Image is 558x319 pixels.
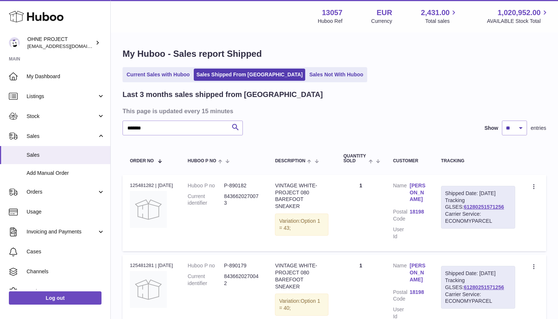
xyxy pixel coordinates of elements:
[497,8,541,18] span: 1,020,952.00
[393,289,410,303] dt: Postal Code
[27,208,105,215] span: Usage
[130,191,167,228] img: no-photo.jpg
[393,208,410,222] dt: Postal Code
[393,262,410,285] dt: Name
[441,186,515,229] div: Tracking GLSES:
[336,175,385,251] td: 1
[130,159,154,163] span: Order No
[188,273,224,287] dt: Current identifier
[421,8,450,18] span: 2,431.00
[275,159,305,163] span: Description
[393,159,426,163] div: Customer
[487,18,549,25] span: AVAILABLE Stock Total
[188,182,224,189] dt: Huboo P no
[487,8,549,25] a: 1,020,952.00 AVAILABLE Stock Total
[318,18,342,25] div: Huboo Ref
[224,262,260,269] dd: P-890179
[421,8,458,25] a: 2,431.00 Total sales
[410,262,426,283] a: [PERSON_NAME]
[188,262,224,269] dt: Huboo P no
[441,266,515,309] div: Tracking GLSES:
[410,208,426,215] a: 18198
[27,43,108,49] span: [EMAIL_ADDRESS][DOMAIN_NAME]
[130,262,173,269] div: 125481281 | [DATE]
[307,69,366,81] a: Sales Not With Huboo
[425,18,458,25] span: Total sales
[275,182,328,210] div: VINTAGE WHITE- PROJECT 080 BAREFOOT SNEAKER
[27,152,105,159] span: Sales
[371,18,392,25] div: Currency
[376,8,392,18] strong: EUR
[445,190,511,197] div: Shipped Date: [DATE]
[393,226,410,240] dt: User Id
[9,37,20,48] img: support@ohneproject.com
[445,211,511,225] div: Carrier Service: ECONOMYPARCEL
[275,262,328,290] div: VINTAGE WHITE- PROJECT 080 BAREFOOT SNEAKER
[123,107,544,115] h3: This page is updated every 15 minutes
[393,182,410,205] dt: Name
[123,90,323,100] h2: Last 3 months sales shipped from [GEOGRAPHIC_DATA]
[410,182,426,203] a: [PERSON_NAME]
[343,154,366,163] span: Quantity Sold
[124,69,192,81] a: Current Sales with Huboo
[445,291,511,305] div: Carrier Service: ECONOMYPARCEL
[445,270,511,277] div: Shipped Date: [DATE]
[188,193,224,207] dt: Current identifier
[464,284,504,290] a: 61280251571256
[27,36,94,50] div: OHNE PROJECT
[224,193,260,207] dd: 8436620270073
[27,73,105,80] span: My Dashboard
[27,113,97,120] span: Stock
[27,133,97,140] span: Sales
[410,289,426,296] a: 18198
[130,271,167,308] img: no-photo.jpg
[27,93,97,100] span: Listings
[485,125,498,132] label: Show
[464,204,504,210] a: 61280251571256
[130,182,173,189] div: 125481282 | [DATE]
[275,294,328,316] div: Variation:
[9,291,101,305] a: Log out
[441,159,515,163] div: Tracking
[27,248,105,255] span: Cases
[27,268,105,275] span: Channels
[27,228,97,235] span: Invoicing and Payments
[27,170,105,177] span: Add Manual Order
[194,69,305,81] a: Sales Shipped From [GEOGRAPHIC_DATA]
[224,273,260,287] dd: 8436620270042
[27,188,97,195] span: Orders
[27,288,105,295] span: Settings
[188,159,216,163] span: Huboo P no
[123,48,546,60] h1: My Huboo - Sales report Shipped
[531,125,546,132] span: entries
[275,214,328,236] div: Variation:
[224,182,260,189] dd: P-890182
[322,8,342,18] strong: 13057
